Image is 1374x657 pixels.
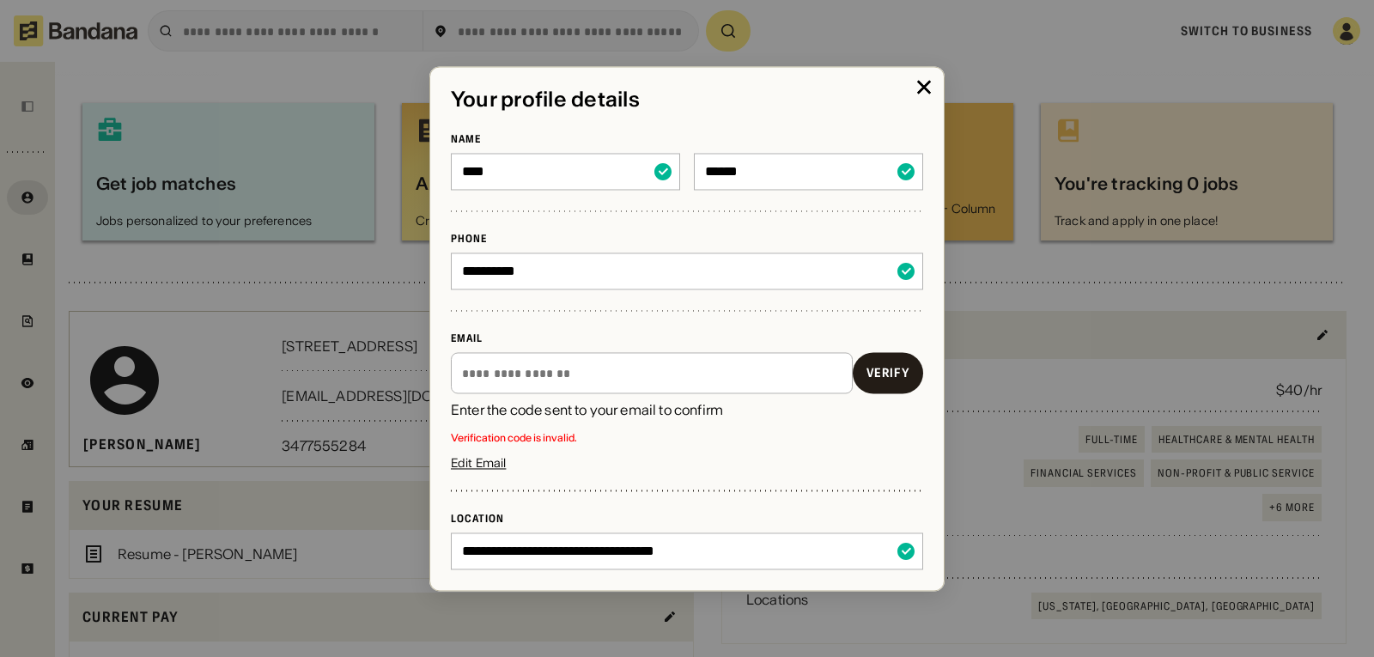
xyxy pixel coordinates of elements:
span: Verification code is invalid. [451,434,923,444]
div: Edit Email [451,458,506,470]
div: Verify [866,368,909,380]
div: Name [451,133,923,147]
div: Email [451,332,923,346]
div: Your profile details [451,88,923,113]
div: Enter the code sent to your email to confirm [451,401,923,420]
div: Phone [451,233,923,246]
div: Location [451,512,923,526]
